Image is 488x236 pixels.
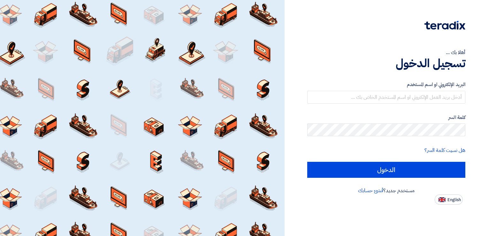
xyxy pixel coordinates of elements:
[435,194,463,205] button: English
[307,91,465,104] input: أدخل بريد العمل الإلكتروني او اسم المستخدم الخاص بك ...
[307,81,465,88] label: البريد الإلكتروني او اسم المستخدم
[424,21,465,30] img: Teradix logo
[307,162,465,178] input: الدخول
[358,187,383,194] a: أنشئ حسابك
[424,146,465,154] a: هل نسيت كلمة السر؟
[307,49,465,56] div: أهلا بك ...
[307,187,465,194] div: مستخدم جديد؟
[438,197,446,202] img: en-US.png
[447,198,461,202] span: English
[307,114,465,121] label: كلمة السر
[307,56,465,70] h1: تسجيل الدخول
